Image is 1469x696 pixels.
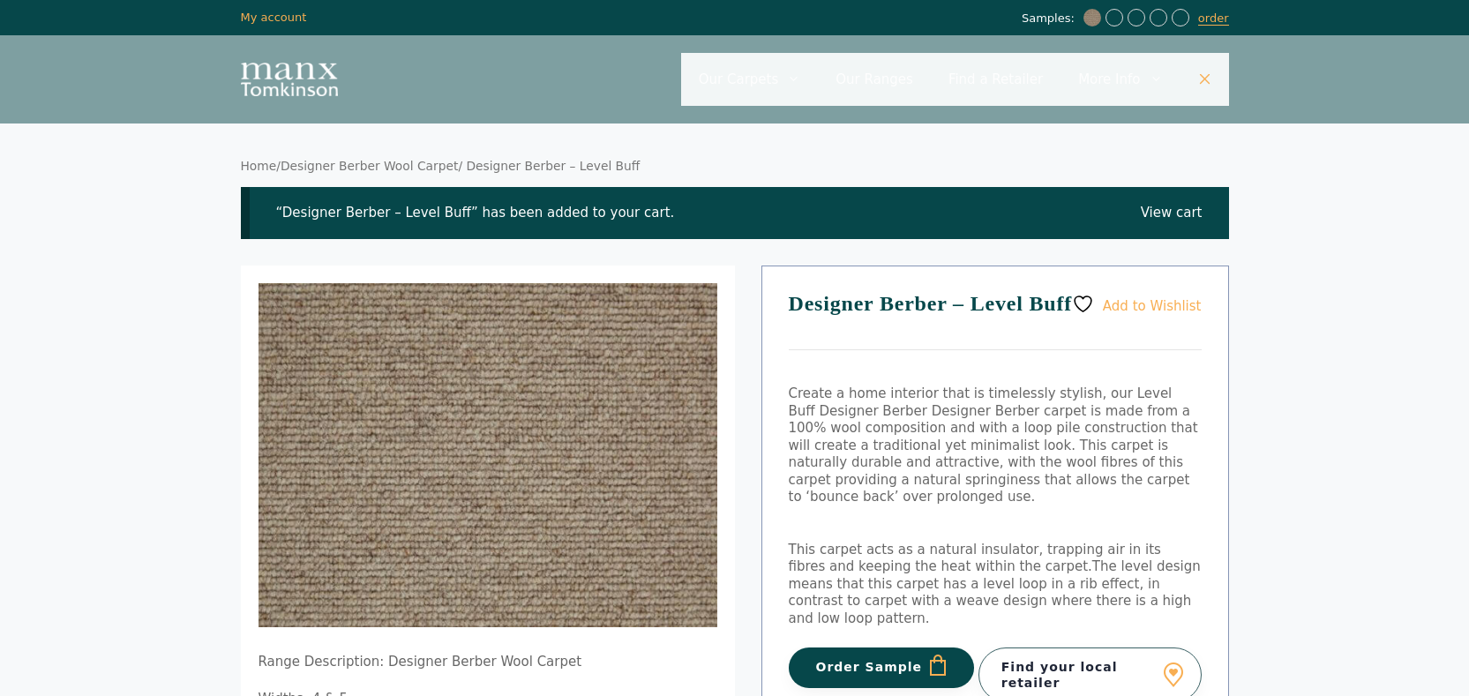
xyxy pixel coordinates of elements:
a: Home [241,159,277,173]
a: Designer Berber Wool Carpet [281,159,458,173]
a: order [1198,11,1229,26]
span: Add to Wishlist [1103,298,1202,314]
span: Samples: [1022,11,1079,26]
div: “Designer Berber – Level Buff” has been added to your cart. [241,187,1229,240]
p: Range Description: Designer Berber Wool Carpet [259,654,717,671]
nav: Primary [681,53,1229,106]
a: Add to Wishlist [1072,293,1201,315]
img: Designer Berber - Level Buff [1083,9,1101,26]
span: This carpet acts as a natural insulator, trapping air in its fibres and keeping the heat within t... [789,542,1161,575]
img: Manx Tomkinson [241,63,338,96]
nav: Breadcrumb [241,159,1229,175]
span: Create a home interior that is timelessly stylish, our Level Buff Designer Berber Designer Berber... [789,385,1198,505]
a: Close Search Bar [1180,53,1229,106]
a: View cart [1141,205,1203,222]
h1: Designer Berber – Level Buff [789,293,1202,350]
a: My account [241,11,307,24]
span: The level design means that this carpet has a level loop in a rib effect, in contrast to carpet w... [789,558,1201,626]
button: Order Sample [789,647,975,688]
